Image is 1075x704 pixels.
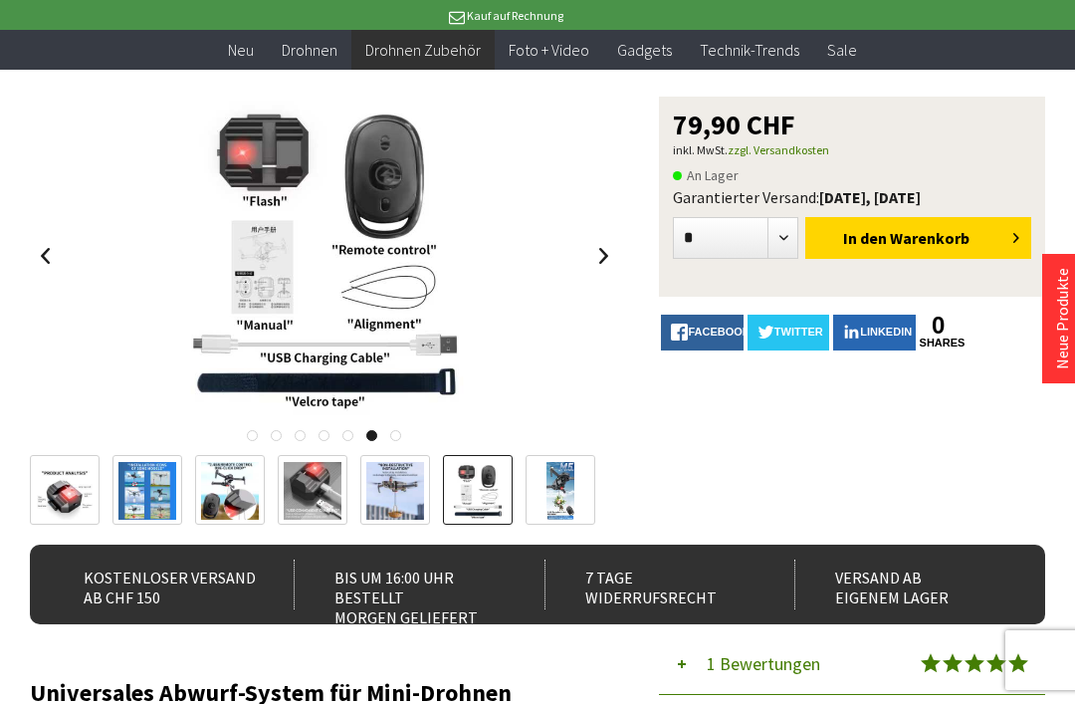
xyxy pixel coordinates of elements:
[37,462,92,520] img: Vorschau: Universales Abwurf-System für Mini-Drohnen
[920,315,958,337] a: 0
[509,40,589,60] span: Foto + Video
[673,187,1031,207] div: Garantierter Versand:
[728,142,829,157] a: zzgl. Versandkosten
[617,40,672,60] span: Gadgets
[819,187,921,207] b: [DATE], [DATE]
[673,163,739,187] span: An Lager
[673,138,1031,162] p: inkl. MwSt.
[1052,268,1072,369] a: Neue Produkte
[495,30,603,71] a: Foto + Video
[661,315,743,351] a: facebook
[827,40,857,60] span: Sale
[748,315,829,351] a: twitter
[659,634,1045,695] button: 1 Bewertungen
[214,30,268,71] a: Neu
[544,560,764,609] div: 7 Tage Widerrufsrecht
[843,228,887,248] span: In den
[920,337,958,350] a: shares
[44,560,264,609] div: Kostenloser Versand ab CHF 150
[890,228,969,248] span: Warenkorb
[700,40,799,60] span: Technik-Trends
[805,217,1031,259] button: In den Warenkorb
[351,30,495,71] a: Drohnen Zubehör
[228,40,254,60] span: Neu
[365,40,481,60] span: Drohnen Zubehör
[673,111,795,138] span: 79,90 CHF
[833,315,915,351] a: LinkedIn
[294,560,514,609] div: Bis um 16:00 Uhr bestellt Morgen geliefert
[860,326,912,338] span: LinkedIn
[774,326,823,338] span: twitter
[686,30,813,71] a: Technik-Trends
[688,326,750,338] span: facebook
[794,560,1014,609] div: Versand ab eigenem Lager
[813,30,871,71] a: Sale
[282,40,337,60] span: Drohnen
[603,30,686,71] a: Gadgets
[268,30,351,71] a: Drohnen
